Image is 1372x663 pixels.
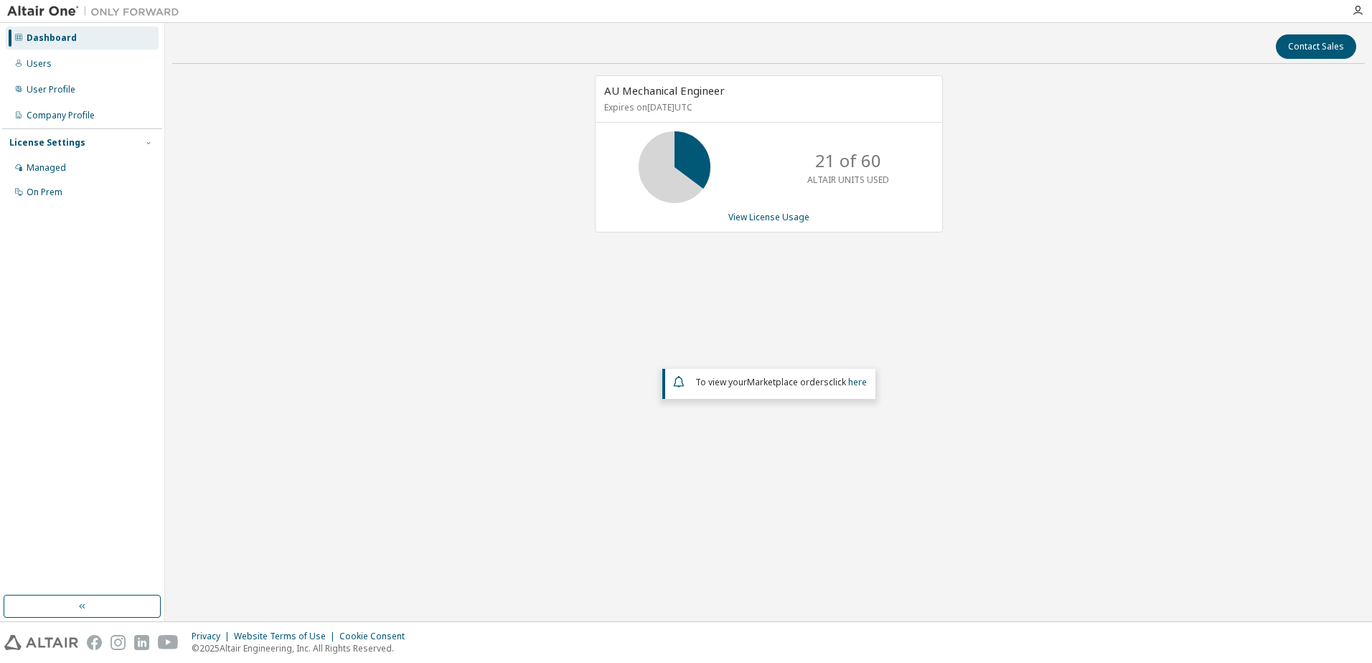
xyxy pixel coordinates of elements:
p: 21 of 60 [815,149,881,173]
p: Expires on [DATE] UTC [604,101,930,113]
em: Marketplace orders [747,376,829,388]
div: Users [27,58,52,70]
img: altair_logo.svg [4,635,78,650]
img: Altair One [7,4,187,19]
button: Contact Sales [1276,34,1356,59]
div: On Prem [27,187,62,198]
span: To view your click [695,376,867,388]
img: facebook.svg [87,635,102,650]
a: here [848,376,867,388]
div: Dashboard [27,32,77,44]
div: Company Profile [27,110,95,121]
img: instagram.svg [111,635,126,650]
div: User Profile [27,84,75,95]
span: AU Mechanical Engineer [604,83,725,98]
div: Website Terms of Use [234,631,339,642]
a: View License Usage [728,211,809,223]
div: Privacy [192,631,234,642]
img: linkedin.svg [134,635,149,650]
div: License Settings [9,137,85,149]
div: Managed [27,162,66,174]
p: © 2025 Altair Engineering, Inc. All Rights Reserved. [192,642,413,654]
img: youtube.svg [158,635,179,650]
p: ALTAIR UNITS USED [807,174,889,186]
div: Cookie Consent [339,631,413,642]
